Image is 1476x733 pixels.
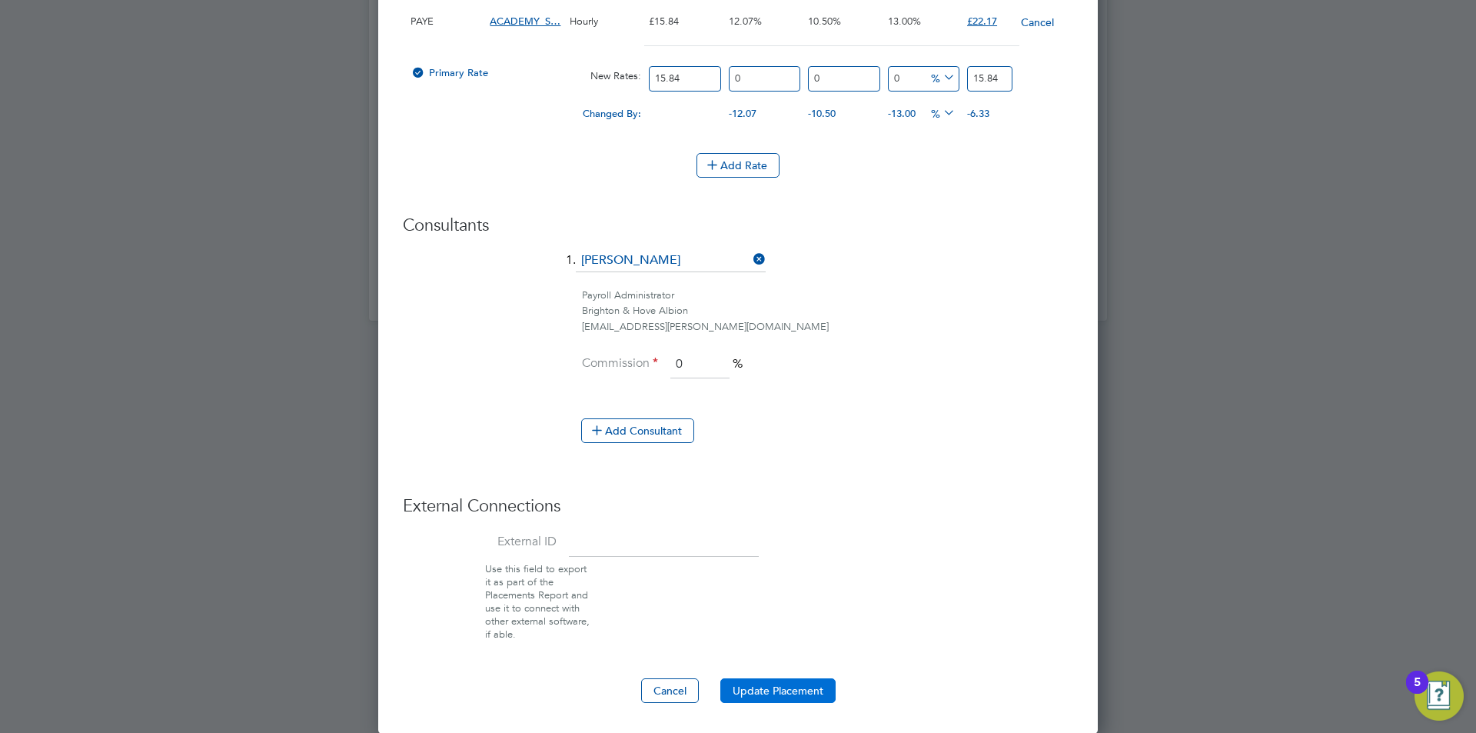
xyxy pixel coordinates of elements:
[641,678,699,703] button: Cancel
[729,107,756,120] span: -12.07
[967,107,989,120] span: -6.33
[411,66,488,79] span: Primary Rate
[729,15,762,28] span: 12.07%
[576,249,766,272] input: Search for...
[403,534,557,550] label: External ID
[926,68,957,85] span: %
[1414,682,1421,702] div: 5
[696,153,780,178] button: Add Rate
[1020,15,1055,30] button: Cancel
[566,62,645,91] div: New Rates:
[490,15,560,28] span: ACADEMY_S…
[407,99,645,128] div: Changed By:
[733,356,743,371] span: %
[967,15,997,28] span: £22.17
[720,678,836,703] button: Update Placement
[926,104,957,121] span: %
[1414,671,1464,721] button: Open Resource Center, 5 new notifications
[581,355,658,371] label: Commission
[403,215,1073,237] h3: Consultants
[808,15,841,28] span: 10.50%
[582,288,1073,304] div: Payroll Administrator
[581,418,694,443] button: Add Consultant
[403,495,1073,518] h3: External Connections
[888,15,921,28] span: 13.00%
[808,107,836,120] span: -10.50
[582,319,1073,335] div: [EMAIL_ADDRESS][PERSON_NAME][DOMAIN_NAME]
[582,303,1073,319] div: Brighton & Hove Albion
[485,562,590,640] span: Use this field to export it as part of the Placements Report and use it to connect with other ext...
[888,107,916,120] span: -13.00
[403,249,1073,288] li: 1.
